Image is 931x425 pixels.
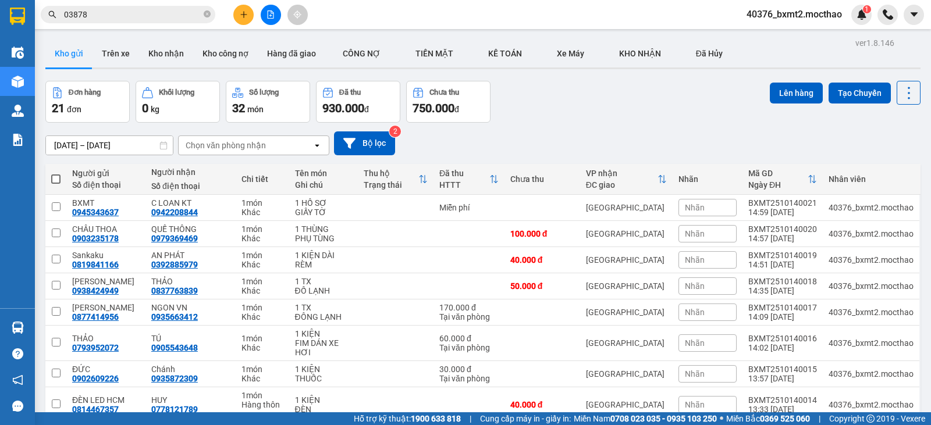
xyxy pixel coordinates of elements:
div: NGUYỄN TRANG [72,277,140,286]
div: 40376_bxmt2.mocthao [829,255,914,265]
div: 50.000 đ [510,281,574,291]
th: Toggle SortBy [580,164,673,195]
img: warehouse-icon [12,47,24,59]
div: Khác [241,374,283,383]
span: kg [151,105,159,114]
img: phone-icon [883,9,893,20]
span: Nhãn [685,400,705,409]
span: Nhãn [685,308,705,317]
div: BXMT2510140014 [748,395,817,405]
div: Số điện thoại [72,180,140,190]
div: 0392885979 [111,50,229,66]
span: close-circle [204,10,211,17]
sup: 2 [389,126,401,137]
div: [GEOGRAPHIC_DATA] [586,400,667,409]
button: caret-down [904,5,924,25]
span: ... [241,409,248,419]
span: Cung cấp máy in - giấy in: [480,412,571,425]
div: 1 món [241,198,283,208]
th: Toggle SortBy [433,164,504,195]
div: HTTT [439,180,489,190]
button: aim [287,5,308,25]
span: Hỗ trợ kỹ thuật: [354,412,461,425]
div: 0837763839 [151,286,198,295]
span: Nhãn [685,229,705,238]
div: 0942208844 [151,208,198,217]
span: Miền Nam [574,412,717,425]
span: Nhãn [685,369,705,378]
strong: 0708 023 035 - 0935 103 250 [610,414,717,423]
div: 0905543648 [151,343,198,352]
div: 0793952072 [72,343,119,352]
div: 0392885979 [151,260,198,269]
span: caret-down [909,9,919,20]
div: 1 HỒ SƠ [295,198,352,208]
div: Chi tiết [241,174,283,184]
span: Nhãn [685,255,705,265]
img: icon-new-feature [857,9,867,20]
button: Hàng đã giao [258,40,325,67]
div: 0945343637 [72,208,119,217]
button: Bộ lọc [334,131,395,155]
span: Gửi: [10,10,28,22]
span: 750.000 [413,101,454,115]
span: aim [293,10,301,19]
button: file-add [261,5,281,25]
div: RÈM [295,260,352,269]
div: Số điện thoại [151,181,230,191]
div: 0819841166 [10,64,103,80]
div: ĐỨC [72,365,140,374]
div: 1 món [241,277,283,286]
div: PHỤ TÙNG [295,234,352,243]
div: 0979369469 [151,234,198,243]
div: Thu hộ [364,169,418,178]
div: 0 [111,66,229,80]
div: AN PHÁT [111,36,229,50]
div: 30.000 đ [439,365,499,374]
div: 1 KIỆN [295,329,352,338]
div: Đơn hàng [69,88,101,97]
img: logo-vxr [10,8,25,25]
div: ĐÔNG LẠNH [295,312,352,322]
span: KẾ TOÁN [488,49,522,58]
div: 170.000 đ [439,303,499,312]
div: Đã thu [439,169,489,178]
button: Chưa thu750.000đ [406,81,491,123]
input: Select a date range. [46,136,173,155]
div: [GEOGRAPHIC_DATA] [586,255,667,265]
div: Tại văn phòng [439,374,499,383]
span: đ [454,105,459,114]
button: Kho gửi [45,40,93,67]
div: 0903235178 [72,234,119,243]
div: THUỐC [295,374,352,383]
span: | [470,412,471,425]
div: 1 món [241,365,283,374]
div: Khác [241,260,283,269]
span: Nhãn [685,281,705,291]
div: 14:02 [DATE] [748,343,817,352]
div: Tên món [295,169,352,178]
button: Khối lượng0kg [136,81,220,123]
div: AN PHÁT [151,251,230,260]
th: Toggle SortBy [742,164,823,195]
div: Nhân viên [829,174,914,184]
span: 930.000 [322,101,364,115]
span: đơn [67,105,81,114]
div: 40.000 đ [510,400,574,409]
span: file-add [266,10,275,19]
div: 0877414956 [72,312,119,322]
div: Số lượng [249,88,279,97]
strong: 0369 525 060 [760,414,810,423]
div: Tại văn phòng [439,312,499,322]
div: 1 món [241,334,283,343]
button: Tạo Chuyến [829,83,891,103]
div: ĐỒ LẠNH [295,286,352,295]
div: QUẾ THÔNG [151,224,230,234]
div: THẢO [72,334,140,343]
div: Ghi chú [295,180,352,190]
div: Chọn văn phòng nhận [186,140,266,151]
div: Ngày ĐH [748,180,808,190]
th: Toggle SortBy [358,164,433,195]
div: [GEOGRAPHIC_DATA] [586,229,667,238]
div: 1 KIỆN [295,395,352,405]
